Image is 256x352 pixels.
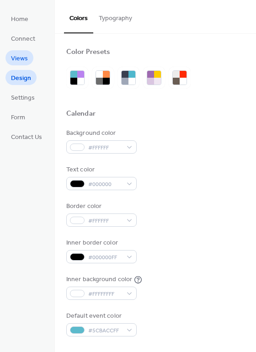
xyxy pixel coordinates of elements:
a: Design [5,70,37,85]
span: #FFFFFF [88,143,122,153]
span: #FFFFFFFF [88,289,122,299]
div: Calendar [66,109,96,119]
span: Connect [11,34,35,44]
span: Contact Us [11,133,42,142]
span: Design [11,74,31,83]
span: #5CBACCFF [88,326,122,336]
div: Text color [66,165,135,175]
span: Home [11,15,28,24]
a: Home [5,11,34,26]
a: Settings [5,90,40,105]
div: Border color [66,202,135,211]
div: Color Presets [66,48,110,57]
span: #000000 [88,180,122,189]
div: Default event color [66,311,135,321]
a: Form [5,109,31,124]
span: #000000FF [88,253,122,262]
div: Inner background color [66,275,132,284]
span: Form [11,113,25,123]
div: Inner border color [66,238,135,248]
span: #FFFFFF [88,216,122,226]
a: Connect [5,31,41,46]
a: Contact Us [5,129,48,144]
span: Settings [11,93,35,103]
span: Views [11,54,28,64]
a: Views [5,50,33,65]
div: Background color [66,128,135,138]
